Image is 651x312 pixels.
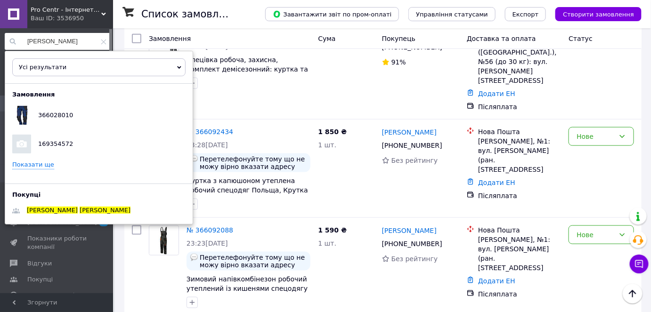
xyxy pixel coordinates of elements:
div: Ваш ID: 3536950 [31,14,113,23]
span: Перетелефонуйте тому що не можу вірно вказати адресу [200,254,307,269]
a: Зимовий напівкомбінезон робочий утеплений із кишенями спецодягу [PERSON_NAME] CLASSIC OC B, зимов... [187,275,308,311]
div: Нова Пошта [478,225,561,235]
span: 1 590 ₴ [318,226,347,234]
span: Експорт [513,11,539,18]
span: 1 шт. [318,240,336,247]
span: 91% [391,58,406,66]
div: Покупці [5,191,48,199]
span: Перетелефонуйте тому що не можу вірно вказати адресу [200,155,307,170]
span: Створити замовлення [563,11,634,18]
button: Завантажити звіт по пром-оплаті [265,7,399,21]
div: [PERSON_NAME], №1: вул. [PERSON_NAME] (ран. [STREET_ADDRESS] [478,235,561,272]
div: Нове [577,131,615,142]
span: Без рейтингу [391,157,438,164]
span: Pro Centr - Інтернет-магазин спецодягу, спецвзуття та засобів індивідуального захисту [31,6,101,14]
a: Фото товару [149,225,179,256]
div: [PHONE_NUMBER] [380,139,444,152]
span: Без рейтингу [391,255,438,263]
span: 23:23[DATE] [187,240,228,247]
span: 1 шт. [318,141,336,149]
a: Додати ЕН [478,277,515,285]
span: Каталог ProSale [27,291,78,300]
h1: Список замовлень [141,8,237,20]
div: [GEOGRAPHIC_DATA] ([GEOGRAPHIC_DATA].), №56 (до 30 кг): вул. [PERSON_NAME][STREET_ADDRESS] [478,38,561,85]
a: № 366092434 [187,128,233,136]
a: № 366092088 [187,226,233,234]
a: Створити замовлення [546,10,642,17]
span: Показники роботи компанії [27,234,87,251]
span: Покупець [382,35,415,42]
span: Відгуки [27,259,52,268]
div: Замовлення [5,90,62,99]
img: :speech_balloon: [190,155,198,163]
span: 169354572 [38,140,73,147]
a: [PERSON_NAME] [382,226,437,235]
a: Додати ЕН [478,90,515,97]
button: Управління статусами [408,7,496,21]
a: [PERSON_NAME] [382,128,437,137]
span: Покупці [27,275,53,284]
div: Післяплата [478,102,561,112]
button: Наверх [623,284,643,304]
span: Усі результати [19,64,66,71]
button: Експорт [505,7,546,21]
span: Замовлення [149,35,191,42]
span: Статус [569,35,593,42]
button: Створити замовлення [555,7,642,21]
span: Доставка та оплата [467,35,536,42]
a: Додати ЕН [478,179,515,186]
div: Нова Пошта [478,127,561,136]
span: Cума [318,35,335,42]
span: Управління статусами [416,11,488,18]
img: Фото товару [149,226,179,255]
span: Завантажити звіт по пром-оплаті [273,10,391,18]
span: [PERSON_NAME] [27,207,78,214]
div: [PERSON_NAME], №1: вул. [PERSON_NAME] (ран. [STREET_ADDRESS] [478,136,561,174]
span: [PERSON_NAME] [80,207,130,214]
div: Нове [577,230,615,240]
a: Куртка з капюшоном утеплена Робочий спецодяг Польща, Крутка рабочая [187,177,308,203]
div: [PHONE_NUMBER] [380,237,444,250]
img: :speech_balloon: [190,254,198,261]
button: Чат з покупцем [630,255,649,273]
a: Спецівка робоча, захисна, комплект демісезонний: куртка та комбінезон, робочий костюм Professiona... [187,56,308,92]
div: Післяплата [478,289,561,299]
input: Пошук [5,33,111,50]
div: Післяплата [478,191,561,200]
span: 366028010 [38,112,73,119]
span: 23:28[DATE] [187,141,228,149]
span: 1 850 ₴ [318,128,347,136]
a: Показати ще [12,160,54,169]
